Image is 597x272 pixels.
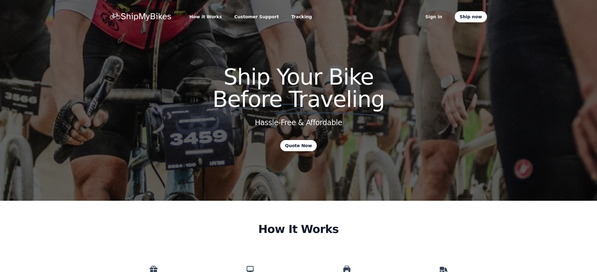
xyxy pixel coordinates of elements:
a: Tracking [289,12,315,21]
a: Home [110,13,172,21]
h2: Hassle-Free & Affordable [255,118,342,128]
h1: Ship Your Bike [160,66,437,110]
a: How it Works [187,12,224,21]
a: Customer Support [232,12,281,21]
a: Ship now [455,11,487,22]
span: Before Traveling [213,86,385,112]
span: Ship now [460,14,482,20]
h2: How It Works [194,223,403,235]
a: Sign in [423,12,445,21]
a: Quote Now [280,140,317,151]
